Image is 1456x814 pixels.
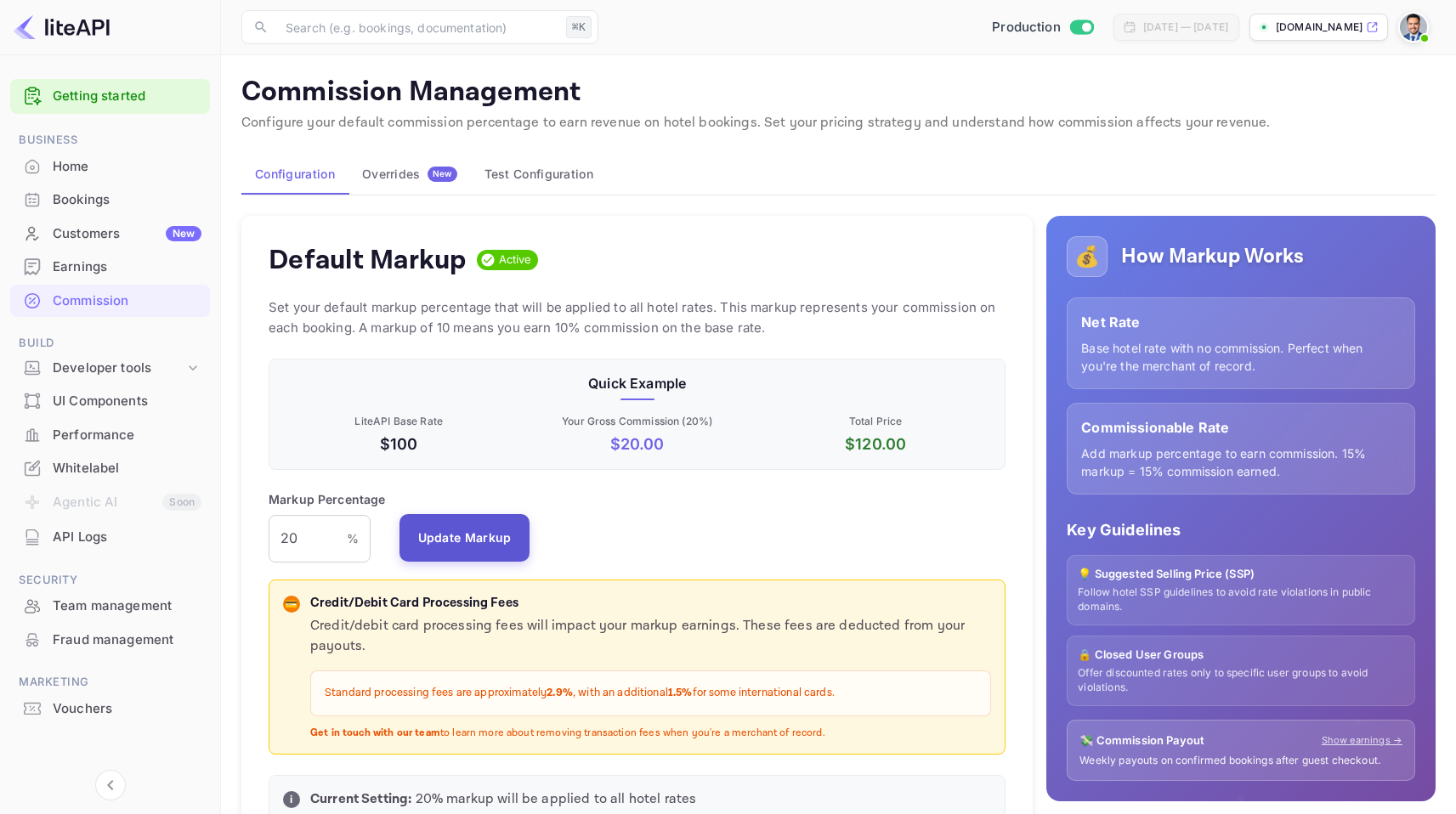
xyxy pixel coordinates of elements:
[10,285,210,318] div: Commission
[14,14,110,41] img: LiteAPI logo
[10,571,210,590] span: Security
[10,251,210,282] a: Earnings
[760,432,991,455] p: $ 120.00
[10,150,210,182] a: Home
[10,218,210,249] a: CustomersNew
[10,624,210,657] div: Fraud management
[53,426,201,445] div: Performance
[10,590,210,621] a: Team management
[325,685,977,702] p: Standard processing fees are approximately , with an additional for some international cards.
[269,243,467,277] h4: Default Markup
[10,452,210,485] div: Whitelabel
[269,515,347,562] input: 0
[10,251,210,284] div: Earnings
[492,252,539,269] span: Active
[1074,241,1100,272] p: 💰
[269,490,386,508] p: Markup Percentage
[1143,20,1228,35] div: [DATE] — [DATE]
[95,770,126,800] button: Collapse navigation
[283,432,514,455] p: $100
[471,154,607,195] button: Test Configuration
[53,392,201,411] div: UI Components
[347,529,359,547] p: %
[1276,20,1363,35] p: [DOMAIN_NAME]
[285,596,297,612] p: 💳
[283,414,514,429] p: LiteAPI Base Rate
[10,419,210,452] div: Performance
[1078,666,1404,695] p: Offer discounted rates only to specific user groups to avoid violations.
[10,590,210,623] div: Team management
[53,157,201,177] div: Home
[10,334,210,353] span: Build
[53,359,184,378] div: Developer tools
[53,528,201,547] div: API Logs
[1121,243,1304,270] h5: How Markup Works
[53,291,201,311] div: Commission
[10,624,210,655] a: Fraud management
[53,630,201,650] div: Fraud management
[1078,566,1404,583] p: 💡 Suggested Selling Price (SSP)
[310,726,440,739] strong: Get in touch with our team
[10,692,210,726] div: Vouchers
[10,521,210,554] div: API Logs
[668,686,693,700] strong: 1.5%
[1078,647,1404,664] p: 🔒 Closed User Groups
[53,459,201,478] div: Whitelabel
[275,10,559,44] input: Search (e.g. bookings, documentation)
[10,419,210,450] a: Performance
[10,353,210,383] div: Developer tools
[521,414,752,429] p: Your Gross Commission ( 20 %)
[362,167,457,182] div: Overrides
[547,686,573,700] strong: 2.9%
[10,218,210,251] div: CustomersNew
[10,452,210,483] a: Whitelabel
[760,414,991,429] p: Total Price
[1079,732,1204,749] p: 💸 Commission Payout
[10,385,210,416] a: UI Components
[166,226,201,241] div: New
[10,79,210,114] div: Getting started
[53,224,201,244] div: Customers
[10,692,210,724] a: Vouchers
[290,792,292,807] p: i
[10,131,210,150] span: Business
[399,514,530,562] button: Update Markup
[10,285,210,316] a: Commission
[53,596,201,616] div: Team management
[241,76,1436,110] p: Commission Management
[53,699,201,719] div: Vouchers
[310,616,991,657] p: Credit/debit card processing fees will impact your markup earnings. These fees are deducted from ...
[53,87,201,106] a: Getting started
[1400,14,1427,41] img: Santiago Moran Labat
[521,432,752,455] p: $ 20.00
[10,184,210,215] a: Bookings
[310,790,411,808] strong: Current Setting:
[10,184,210,217] div: Bookings
[566,16,592,38] div: ⌘K
[10,385,210,418] div: UI Components
[1081,312,1401,332] p: Net Rate
[310,594,991,613] p: Credit/Debit Card Processing Fees
[10,521,210,552] a: API Logs
[1081,339,1401,375] p: Base hotel rate with no commission. Perfect when you're the merchant of record.
[53,190,201,210] div: Bookings
[1078,585,1404,614] p: Follow hotel SSP guidelines to avoid rate violations in public domains.
[1067,518,1415,541] p: Key Guidelines
[310,726,991,741] p: to learn more about removing transaction fees when you're a merchant of record.
[985,18,1100,37] div: Switch to Sandbox mode
[10,673,210,692] span: Marketing
[269,297,1006,338] p: Set your default markup percentage that will be applied to all hotel rates. This markup represent...
[53,257,201,277] div: Earnings
[10,150,210,184] div: Home
[310,789,991,810] p: 20 % markup will be applied to all hotel rates
[1322,733,1402,748] a: Show earnings →
[241,113,1436,133] p: Configure your default commission percentage to earn revenue on hotel bookings. Set your pricing ...
[1079,754,1402,768] p: Weekly payouts on confirmed bookings after guest checkout.
[283,373,991,393] p: Quick Example
[241,154,348,195] button: Configuration
[992,18,1061,37] span: Production
[1081,444,1401,480] p: Add markup percentage to earn commission. 15% markup = 15% commission earned.
[428,168,457,179] span: New
[1081,417,1401,438] p: Commissionable Rate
